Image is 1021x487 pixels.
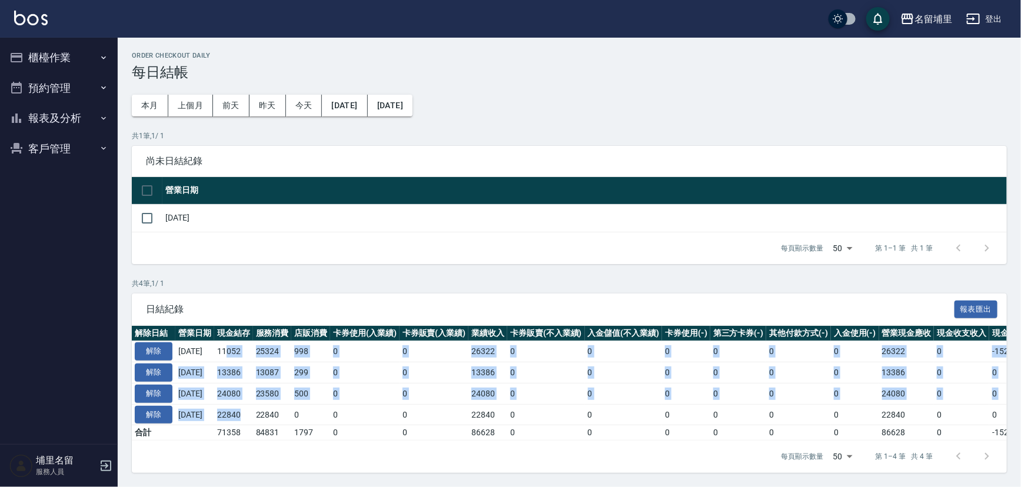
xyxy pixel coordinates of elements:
td: [DATE] [175,341,214,362]
th: 卡券使用(-) [662,326,710,341]
h5: 埔里名留 [36,455,96,466]
td: 0 [710,383,767,404]
th: 現金收支收入 [934,326,989,341]
td: 0 [831,383,879,404]
button: 預約管理 [5,73,113,104]
td: 0 [831,341,879,362]
td: 0 [507,383,585,404]
th: 業績收入 [468,326,507,341]
th: 營業現金應收 [879,326,934,341]
td: 0 [710,362,767,383]
td: 1797 [291,425,330,441]
div: 50 [829,232,857,264]
td: 0 [710,425,767,441]
span: 尚未日結紀錄 [146,155,993,167]
td: 0 [400,341,469,362]
td: 13386 [214,362,253,383]
td: 0 [507,362,585,383]
td: 998 [291,341,330,362]
td: 0 [507,341,585,362]
th: 其他付款方式(-) [766,326,831,341]
td: [DATE] [162,204,1007,232]
td: 0 [585,425,663,441]
td: 0 [662,341,710,362]
td: 500 [291,383,330,404]
button: 昨天 [250,95,286,116]
button: 解除 [135,406,172,424]
button: 報表匯出 [955,301,998,319]
td: 0 [585,341,663,362]
th: 店販消費 [291,326,330,341]
th: 入金使用(-) [831,326,879,341]
td: 26322 [468,341,507,362]
td: 0 [330,341,400,362]
td: 86628 [879,425,934,441]
p: 每頁顯示數量 [781,451,824,462]
button: 櫃檯作業 [5,42,113,73]
td: 0 [934,425,989,441]
td: 13087 [253,362,292,383]
button: 上個月 [168,95,213,116]
a: 報表匯出 [955,303,998,314]
p: 共 1 筆, 1 / 1 [132,131,1007,141]
th: 卡券販賣(不入業績) [507,326,585,341]
td: 0 [291,404,330,425]
th: 營業日期 [162,177,1007,205]
td: 0 [710,404,767,425]
td: 0 [330,425,400,441]
td: 0 [831,362,879,383]
div: 名留埔里 [914,12,952,26]
th: 入金儲值(不入業績) [585,326,663,341]
p: 第 1–1 筆 共 1 筆 [876,243,933,253]
td: 0 [507,425,585,441]
button: 名留埔里 [896,7,957,31]
td: 23580 [253,383,292,404]
img: Logo [14,11,48,25]
td: 0 [831,404,879,425]
th: 服務消費 [253,326,292,341]
td: 0 [662,425,710,441]
th: 現金結存 [214,326,253,341]
div: 50 [829,441,857,472]
td: 0 [507,404,585,425]
td: 24080 [214,383,253,404]
td: 0 [330,362,400,383]
td: 0 [662,383,710,404]
h2: Order checkout daily [132,52,1007,59]
td: 0 [934,383,989,404]
td: 22840 [214,404,253,425]
button: 解除 [135,363,172,382]
button: 報表及分析 [5,103,113,134]
td: 0 [585,362,663,383]
p: 每頁顯示數量 [781,243,824,253]
td: [DATE] [175,362,214,383]
td: 0 [934,341,989,362]
td: 11052 [214,341,253,362]
td: 0 [330,404,400,425]
td: 0 [585,383,663,404]
td: 24080 [468,383,507,404]
p: 共 4 筆, 1 / 1 [132,278,1007,289]
th: 解除日結 [132,326,175,341]
td: 0 [831,425,879,441]
td: 22840 [468,404,507,425]
td: 84831 [253,425,292,441]
button: 本月 [132,95,168,116]
td: 71358 [214,425,253,441]
td: 0 [400,404,469,425]
td: 0 [585,404,663,425]
td: 13386 [879,362,934,383]
td: 0 [710,341,767,362]
button: 解除 [135,342,172,361]
h3: 每日結帳 [132,64,1007,81]
button: 今天 [286,95,322,116]
th: 卡券使用(入業績) [330,326,400,341]
td: 0 [400,362,469,383]
td: 0 [662,362,710,383]
td: 0 [766,425,831,441]
td: 0 [400,383,469,404]
th: 營業日期 [175,326,214,341]
td: 0 [766,362,831,383]
td: 0 [766,383,831,404]
td: 合計 [132,425,175,441]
